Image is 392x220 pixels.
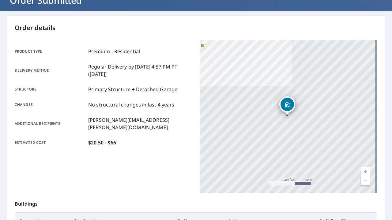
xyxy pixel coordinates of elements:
[88,86,177,93] p: Primary Structure + Detached Garage
[88,63,192,78] p: Regular Delivery by [DATE] 4:57 PM PT ([DATE])
[279,96,295,115] div: Dropped pin, building 1, Residential property, 550 Crestview Ter Point Pleasant Boro, NJ 08742
[15,116,86,131] p: Additional recipients
[15,48,86,55] p: Product type
[361,176,370,185] a: Current Level 17, Zoom Out
[88,48,140,55] p: Premium - Residential
[15,101,86,108] p: Changes
[88,139,116,146] p: $20.50 - $66
[15,193,377,212] p: Buildings
[15,139,86,146] p: Estimated cost
[15,23,377,32] p: Order details
[15,86,86,93] p: Structure
[361,167,370,176] a: Current Level 17, Zoom In
[15,63,86,78] p: Delivery method
[88,101,175,108] p: No structural changes in last 4 years
[88,116,192,131] p: [PERSON_NAME][EMAIL_ADDRESS][PERSON_NAME][DOMAIN_NAME]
